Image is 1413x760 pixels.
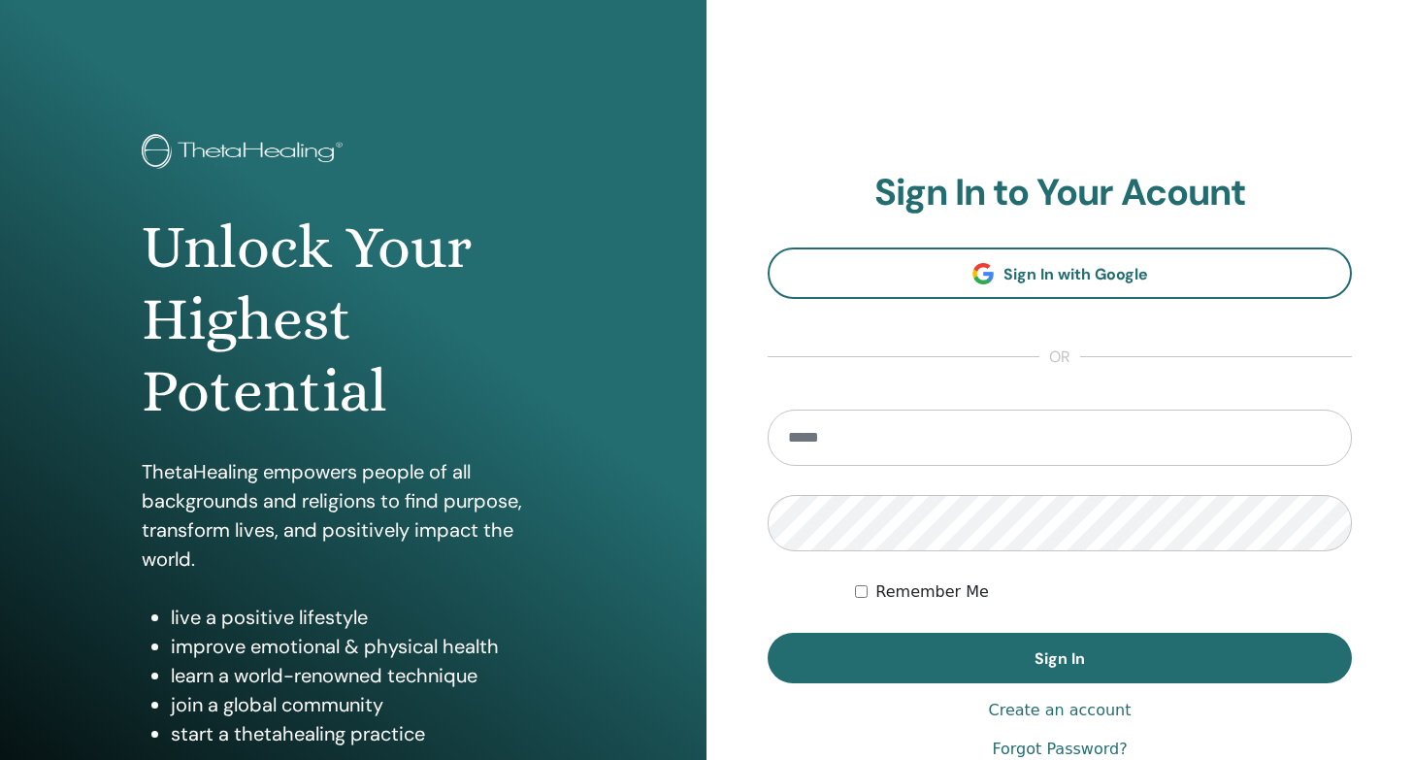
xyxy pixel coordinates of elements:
[171,661,564,690] li: learn a world-renowned technique
[1039,346,1080,369] span: or
[768,248,1352,299] a: Sign In with Google
[768,171,1352,215] h2: Sign In to Your Acount
[768,633,1352,683] button: Sign In
[171,690,564,719] li: join a global community
[988,699,1131,722] a: Create an account
[171,632,564,661] li: improve emotional & physical health
[1035,648,1085,669] span: Sign In
[875,580,989,604] label: Remember Me
[142,457,564,574] p: ThetaHealing empowers people of all backgrounds and religions to find purpose, transform lives, a...
[171,719,564,748] li: start a thetahealing practice
[171,603,564,632] li: live a positive lifestyle
[142,212,564,428] h1: Unlock Your Highest Potential
[855,580,1352,604] div: Keep me authenticated indefinitely or until I manually logout
[1003,264,1148,284] span: Sign In with Google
